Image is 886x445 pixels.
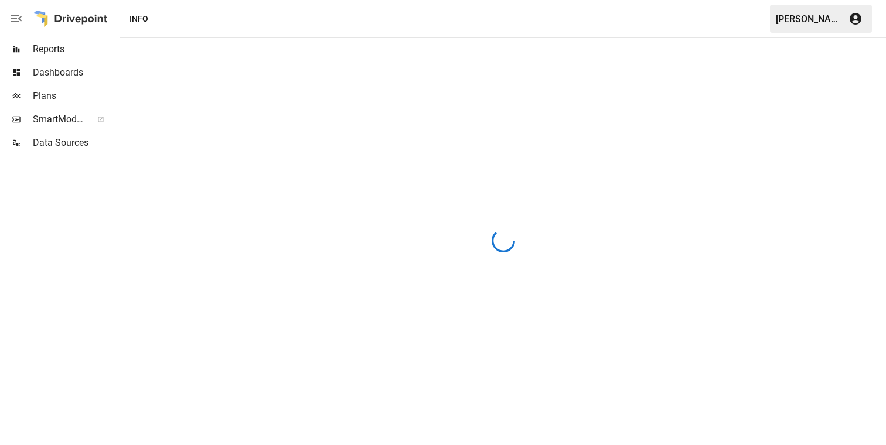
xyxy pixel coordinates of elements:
span: SmartModel [33,112,84,126]
span: Plans [33,89,117,103]
span: Reports [33,42,117,56]
span: Dashboards [33,66,117,80]
span: Data Sources [33,136,117,150]
span: ™ [84,111,92,125]
div: [PERSON_NAME] [776,13,841,25]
